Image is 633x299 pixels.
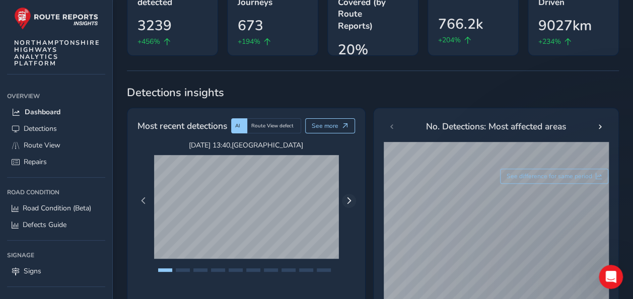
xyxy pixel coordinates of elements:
[438,14,483,35] span: 766.2k
[238,36,260,47] span: +194%
[25,107,60,117] span: Dashboard
[7,137,105,154] a: Route View
[338,39,368,60] span: 20%
[24,140,60,150] span: Route View
[24,157,47,167] span: Repairs
[231,118,247,133] div: AI
[247,118,301,133] div: Route View defect
[14,7,98,30] img: rr logo
[7,200,105,216] a: Road Condition (Beta)
[7,248,105,263] div: Signage
[251,122,294,129] span: Route View defect
[282,268,296,272] button: Page 8
[137,15,172,36] span: 3239
[193,268,207,272] button: Page 3
[507,172,592,180] span: See difference for same period
[312,122,338,130] span: See more
[246,268,260,272] button: Page 6
[24,266,41,276] span: Signs
[23,220,66,230] span: Defects Guide
[264,268,278,272] button: Page 7
[7,104,105,120] a: Dashboard
[7,89,105,104] div: Overview
[137,119,227,132] span: Most recent detections
[235,122,240,129] span: AI
[158,268,172,272] button: Page 1
[229,268,243,272] button: Page 5
[14,39,100,67] span: NORTHAMPTONSHIRE HIGHWAYS ANALYTICS PLATFORM
[7,154,105,170] a: Repairs
[7,185,105,200] div: Road Condition
[538,36,561,47] span: +234%
[500,169,609,184] button: See difference for same period
[24,124,57,133] span: Detections
[154,140,338,150] span: [DATE] 13:40 , [GEOGRAPHIC_DATA]
[7,120,105,137] a: Detections
[136,194,151,208] button: Previous Page
[7,263,105,279] a: Signs
[426,120,566,133] span: No. Detections: Most affected areas
[305,118,355,133] button: See more
[238,15,263,36] span: 673
[538,15,592,36] span: 9027km
[137,36,160,47] span: +456%
[438,35,461,45] span: +204%
[7,216,105,233] a: Defects Guide
[342,194,356,208] button: Next Page
[299,268,313,272] button: Page 9
[176,268,190,272] button: Page 2
[211,268,225,272] button: Page 4
[599,265,623,289] iframe: Intercom live chat
[23,203,91,213] span: Road Condition (Beta)
[317,268,331,272] button: Page 10
[127,85,619,100] span: Detections insights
